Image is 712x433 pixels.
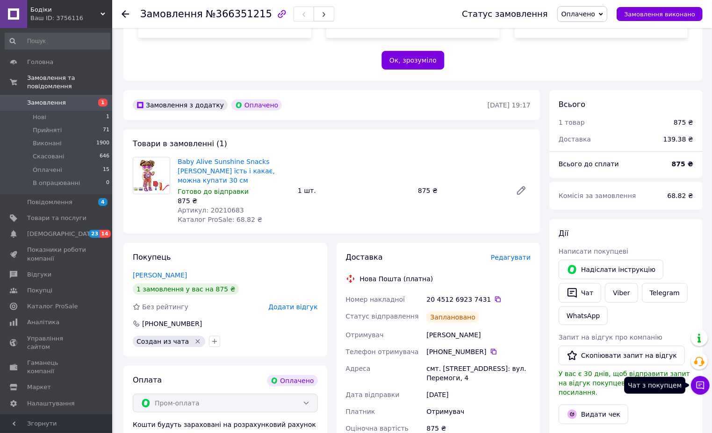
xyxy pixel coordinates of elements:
div: Повернутися назад [122,9,129,19]
span: Номер накладної [346,296,405,303]
a: Baby Alive Sunshine Snacks [PERSON_NAME] їсть і какає, можна купати 30 см [178,158,275,184]
span: Оплачено [561,10,595,18]
span: Редагувати [491,254,531,261]
span: Покупці [27,286,52,295]
span: Бодіки [30,6,101,14]
span: Без рейтингу [142,303,188,311]
span: Замовлення [140,8,203,20]
div: 1 замовлення у вас на 875 ₴ [133,284,239,295]
span: У вас є 30 днів, щоб відправити запит на відгук покупцеві, скопіювавши посилання. [559,370,690,396]
span: 0 [106,179,109,187]
div: Чат з покупцем [624,377,685,394]
span: Замовлення та повідомлення [27,74,112,91]
button: Видати чек [559,405,628,424]
button: Скопіювати запит на відгук [559,346,685,365]
span: Товари та послуги [27,214,86,222]
a: [PERSON_NAME] [133,271,187,279]
span: Отримувач [346,331,384,339]
div: 875 ₴ [414,184,508,197]
span: Каталог ProSale [27,302,78,311]
a: Telegram [642,283,688,303]
b: 875 ₴ [672,160,693,168]
span: Всього до сплати [559,160,619,168]
span: Готово до відправки [178,188,249,195]
button: Чат [559,283,601,303]
a: Viber [605,283,638,303]
span: Товари в замовленні (1) [133,139,227,148]
input: Пошук [5,33,110,50]
div: Заплановано [426,312,479,323]
div: Нова Пошта (платна) [358,274,436,284]
span: В опрацюванні [33,179,80,187]
span: Покупець [133,253,171,262]
span: [DEMOGRAPHIC_DATA] [27,230,96,238]
span: Запит на відгук про компанію [559,334,662,341]
div: [PHONE_NUMBER] [141,319,203,328]
div: [PHONE_NUMBER] [426,347,531,356]
span: Відгуки [27,270,51,279]
div: Оплачено [231,99,282,111]
div: Оплачено [267,375,317,386]
span: №366351215 [206,8,272,20]
time: [DATE] 19:17 [488,101,531,109]
span: Написати покупцеві [559,248,628,255]
span: Виконані [33,139,62,148]
div: 875 ₴ [178,196,290,206]
span: 68.82 ₴ [668,192,693,199]
span: Скасовані [33,152,65,161]
span: Управління сайтом [27,334,86,351]
span: Платник [346,408,375,415]
button: Замовлення виконано [617,7,703,21]
span: 646 [100,152,109,161]
span: 23 [89,230,100,238]
a: WhatsApp [559,306,608,325]
div: Замовлення з додатку [133,99,228,111]
span: 1900 [96,139,109,148]
span: Создан из чата [137,338,189,345]
span: Гаманець компанії [27,359,86,376]
span: Всього [559,100,585,109]
span: Артикул: 20210683 [178,206,244,214]
span: Дата відправки [346,391,400,398]
img: Baby Alive Sunshine Snacks лялька пупс їсть і какає, можна купати 30 см [133,160,170,192]
span: Статус відправлення [346,312,419,320]
div: [DATE] [424,386,532,403]
span: Адреса [346,365,371,372]
span: 71 [103,126,109,135]
span: 15 [103,166,109,174]
button: Чат з покупцем [691,376,710,395]
span: Маркет [27,383,51,391]
div: 875 ₴ [674,118,693,127]
a: Редагувати [512,181,531,200]
span: 14 [100,230,110,238]
span: Головна [27,58,53,66]
span: 4 [98,198,108,206]
span: Оплачені [33,166,62,174]
span: Замовлення [27,99,66,107]
span: Телефон отримувача [346,348,419,355]
span: 1 [106,113,109,121]
span: Оплата [133,376,162,384]
div: 20 4512 6923 7431 [426,295,531,304]
span: Нові [33,113,46,121]
button: Ок, зрозуміло [381,51,445,70]
span: Дії [559,229,568,238]
div: [PERSON_NAME] [424,327,532,343]
span: Додати відгук [268,303,317,311]
span: Прийняті [33,126,62,135]
span: Налаштування [27,399,75,408]
div: Ваш ID: 3756116 [30,14,112,22]
svg: Видалити мітку [194,338,201,345]
span: Замовлення виконано [624,11,695,18]
span: Оціночна вартість [346,425,409,432]
button: Надіслати інструкцію [559,260,663,279]
div: Статус замовлення [462,9,548,19]
div: 1 шт. [294,184,414,197]
div: смт. [STREET_ADDRESS]: вул. Перемоги, 4 [424,360,532,386]
span: Доставка [346,253,383,262]
span: 1 товар [559,119,585,126]
span: Доставка [559,135,591,143]
div: 139.38 ₴ [658,129,699,149]
span: Аналітика [27,318,59,327]
span: 1 [98,99,108,106]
